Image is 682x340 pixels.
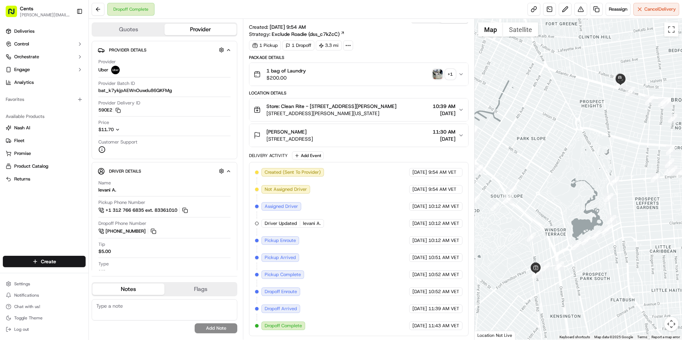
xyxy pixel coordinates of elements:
[164,24,237,35] button: Provider
[98,44,231,56] button: Provider Details
[433,69,443,79] img: photo_proof_of_pickup image
[32,75,98,81] div: We're available if you need us!
[3,122,86,134] button: Nash AI
[428,237,459,244] span: 10:12 AM VET
[14,281,30,287] span: Settings
[665,158,674,168] div: 34
[668,114,677,123] div: 36
[433,128,455,135] span: 11:30 AM
[265,237,296,244] span: Pickup Enroute
[645,96,654,105] div: 41
[249,55,468,60] div: Package Details
[412,220,427,227] span: [DATE]
[249,153,288,158] div: Delivery Activity
[465,157,475,167] div: 15
[433,110,455,117] span: [DATE]
[81,110,96,116] span: [DATE]
[20,12,71,18] button: [PERSON_NAME][EMAIL_ADDRESS][PERSON_NAME][DOMAIN_NAME]
[428,203,459,210] span: 10:12 AM VET
[265,288,297,295] span: Dropoff Enroute
[109,47,146,53] span: Provider Details
[637,335,647,339] a: Terms (opens in new tab)
[7,68,20,81] img: 1736555255976-a54dd68f-1ca7-489b-9aae-adbdc363a1c4
[92,24,164,35] button: Quotes
[265,220,297,227] span: Driver Updated
[412,203,427,210] span: [DATE]
[98,241,105,248] span: Tip
[110,91,129,99] button: See all
[249,90,468,96] div: Location Details
[490,202,499,211] div: 2
[164,284,237,295] button: Flags
[3,38,86,50] button: Control
[98,80,135,87] span: Provider Batch ID
[508,186,517,195] div: 1
[18,46,128,53] input: Got a question? Start typing here...
[3,256,86,267] button: Create
[15,68,28,81] img: 1724597045416-56b7ee45-8013-43a0-a6f9-03cb97ddad50
[471,195,480,205] div: 3
[14,137,25,144] span: Fleet
[59,129,61,135] span: •
[475,331,515,340] div: Location Not Live
[3,148,86,159] button: Promise
[615,79,624,88] div: 44
[14,304,40,309] span: Chat with us!
[98,100,140,106] span: Provider Delivery ID
[266,103,396,110] span: Store: Clean Rite - [STREET_ADDRESS][PERSON_NAME]
[316,41,342,50] div: 3.3 mi
[428,186,456,193] span: 9:54 AM VET
[20,5,33,12] button: Cents
[591,231,601,240] div: 25
[249,98,468,121] button: Store: Clean Rite - [STREET_ADDRESS][PERSON_NAME][STREET_ADDRESS][PERSON_NAME][US_STATE]10:39 AM[...
[98,87,172,94] span: bat_k7ykjpAEWnOuwdu86QKFMg
[412,271,427,278] span: [DATE]
[532,268,541,277] div: 20
[412,169,427,176] span: [DATE]
[14,326,29,332] span: Log out
[63,129,77,135] span: [DATE]
[71,176,86,182] span: Pylon
[41,258,56,265] span: Create
[602,225,611,234] div: 26
[249,124,468,147] button: [PERSON_NAME][STREET_ADDRESS]11:30 AM[DATE]
[270,24,306,30] span: [DATE] 9:54 AM
[412,186,427,193] span: [DATE]
[6,176,83,182] a: Returns
[292,151,324,160] button: Add Event
[98,126,114,133] span: $11.70
[664,22,678,37] button: Toggle fullscreen view
[3,64,86,75] button: Engage
[67,159,114,166] span: API Documentation
[661,98,671,108] div: 39
[428,306,459,312] span: 11:39 AM VET
[666,146,675,155] div: 35
[433,135,455,142] span: [DATE]
[14,28,34,34] span: Deliveries
[98,220,146,227] span: Dropoff Phone Number
[3,173,86,185] button: Returns
[105,207,177,214] span: +1 312 766 6835 ext. 83361010
[6,137,83,144] a: Fleet
[428,323,459,329] span: 11:43 AM VET
[98,67,108,73] span: Uber
[478,22,503,37] button: Show street map
[249,41,281,50] div: 1 Pickup
[609,6,627,12] span: Reassign
[98,139,137,145] span: Customer Support
[98,199,145,206] span: Pickup Phone Number
[626,87,635,96] div: 42
[532,269,541,279] div: 19
[272,31,345,38] a: Exclude Roadie (dss_c7kZcC)
[664,166,673,175] div: 31
[3,135,86,146] button: Fleet
[98,227,157,235] a: [PHONE_NUMBER]
[265,169,321,176] span: Created (Sent To Provider)
[303,220,321,227] span: levani A.
[98,206,189,214] a: +1 312 766 6835 ext. 83361010
[14,159,54,166] span: Knowledge Base
[98,268,105,274] div: car
[265,203,298,210] span: Assigned Driver
[3,94,86,105] div: Favorites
